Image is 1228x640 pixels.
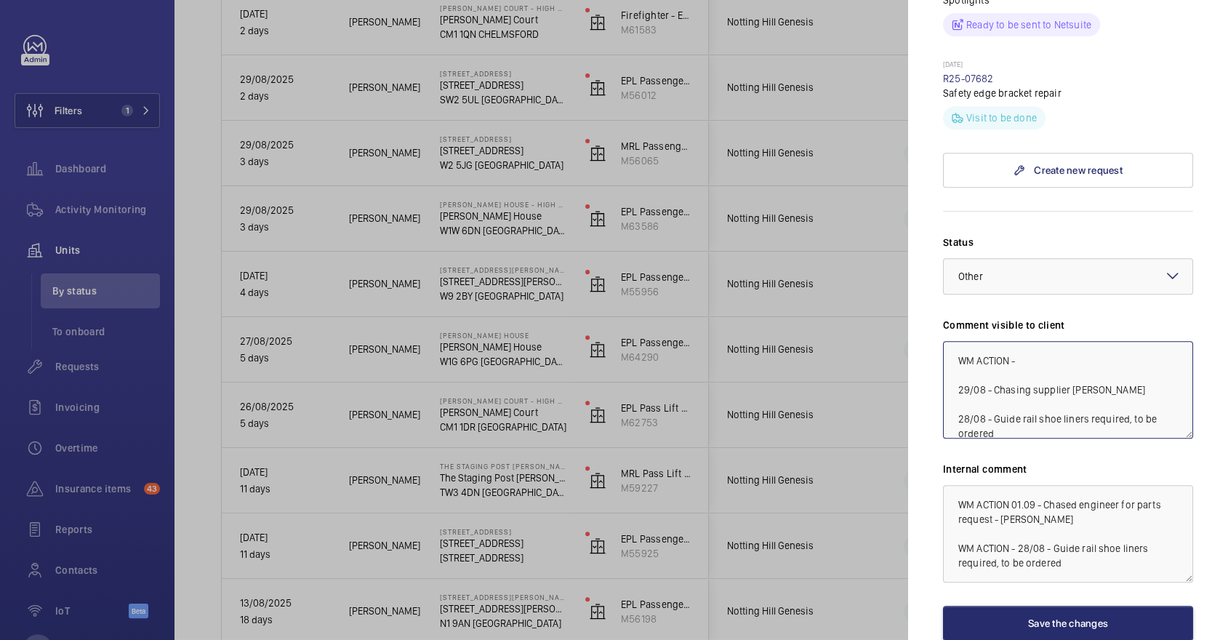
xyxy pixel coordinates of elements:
p: Safety edge bracket repair [943,86,1193,100]
p: Ready to be sent to Netsuite [966,17,1091,32]
p: [DATE] [943,60,1193,71]
label: Internal comment [943,462,1193,476]
a: R25-07682 [943,73,994,84]
label: Comment visible to client [943,318,1193,332]
a: Create new request [943,153,1193,188]
span: Other [958,271,983,282]
p: Visit to be done [966,111,1037,125]
label: Status [943,235,1193,249]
